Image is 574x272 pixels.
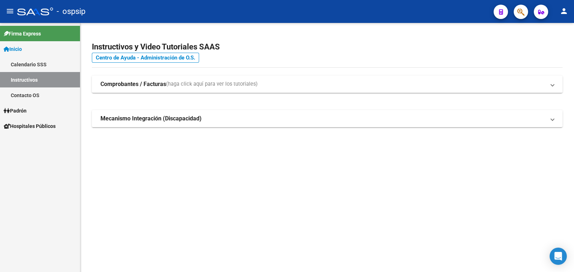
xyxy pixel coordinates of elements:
mat-icon: menu [6,7,14,15]
span: Padrón [4,107,27,115]
span: Inicio [4,45,22,53]
span: - ospsip [57,4,85,19]
a: Centro de Ayuda - Administración de O.S. [92,53,199,63]
mat-expansion-panel-header: Mecanismo Integración (Discapacidad) [92,110,563,127]
div: Open Intercom Messenger [550,248,567,265]
span: (haga click aquí para ver los tutoriales) [166,80,258,88]
strong: Comprobantes / Facturas [100,80,166,88]
span: Hospitales Públicos [4,122,56,130]
mat-icon: person [560,7,568,15]
span: Firma Express [4,30,41,38]
h2: Instructivos y Video Tutoriales SAAS [92,40,563,54]
strong: Mecanismo Integración (Discapacidad) [100,115,202,123]
mat-expansion-panel-header: Comprobantes / Facturas(haga click aquí para ver los tutoriales) [92,76,563,93]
